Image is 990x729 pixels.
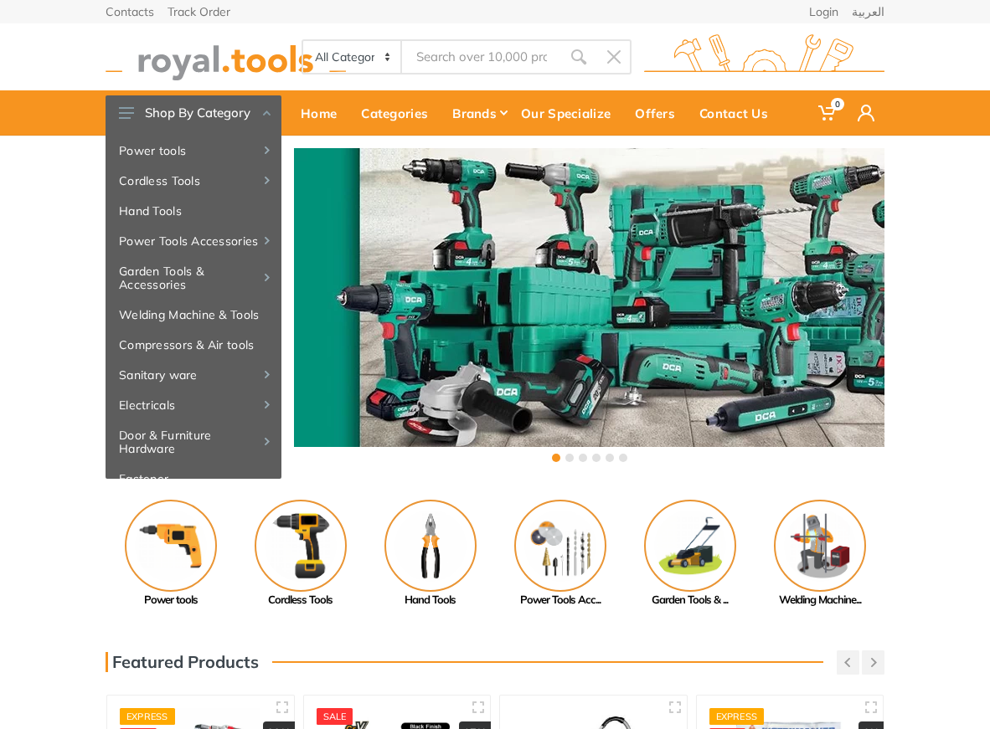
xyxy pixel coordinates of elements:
input: Site search [402,39,561,74]
img: Royal - Power tools [125,500,217,592]
div: Express [709,708,765,725]
div: Our Specialize [513,95,627,131]
img: Royal - Welding Machine & Tools [774,500,866,592]
a: Contacts [106,6,154,18]
div: Brands [445,95,513,131]
a: Door & Furniture Hardware [106,420,281,464]
a: Our Specialize [513,90,627,136]
div: Garden Tools & ... [625,592,755,608]
a: Fastener [106,464,281,494]
div: Power Tools Acc... [495,592,625,608]
a: Power tools [106,500,235,608]
a: Welding Machine... [755,500,884,608]
a: Contact Us [692,90,785,136]
div: Categories [353,95,445,131]
img: Royal - Cordless Tools [255,500,347,592]
div: Hand Tools [365,592,495,608]
a: Login [809,6,838,18]
a: Home [293,90,353,136]
img: royal.tools Logo [644,34,884,80]
div: Power tools [106,592,235,608]
h3: Featured Products [106,652,259,672]
a: Sanitary ware [106,360,281,390]
img: royal.tools Logo [106,34,346,80]
a: Compressors & Air tools [106,330,281,360]
a: Categories [353,90,445,136]
a: Hand Tools [106,196,281,226]
a: Garden Tools & ... [625,500,755,608]
span: 0 [831,98,844,110]
a: Electricals [106,390,281,420]
a: Power Tools Accessories [106,226,281,256]
div: Offers [627,95,692,131]
div: Home [293,95,353,131]
a: Track Order [168,6,230,18]
img: Royal - Garden Tools & Accessories [644,500,736,592]
a: 0 [808,90,848,136]
div: SALE [317,708,353,725]
a: Offers [627,90,692,136]
a: Cordless Tools [106,166,281,196]
button: Shop By Category [106,95,281,131]
div: Welding Machine... [755,592,884,608]
img: Royal - Hand Tools [384,500,477,592]
a: Garden Tools & Accessories [106,256,281,300]
a: Hand Tools [365,500,495,608]
div: Contact Us [692,95,785,131]
div: Express [120,708,175,725]
a: Power tools [106,136,281,166]
img: Royal - Power Tools Accessories [514,500,606,592]
select: Category [303,41,402,73]
a: العربية [852,6,884,18]
a: Power Tools Acc... [495,500,625,608]
a: Cordless Tools [235,500,365,608]
div: Cordless Tools [235,592,365,608]
a: Welding Machine & Tools [106,300,281,330]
